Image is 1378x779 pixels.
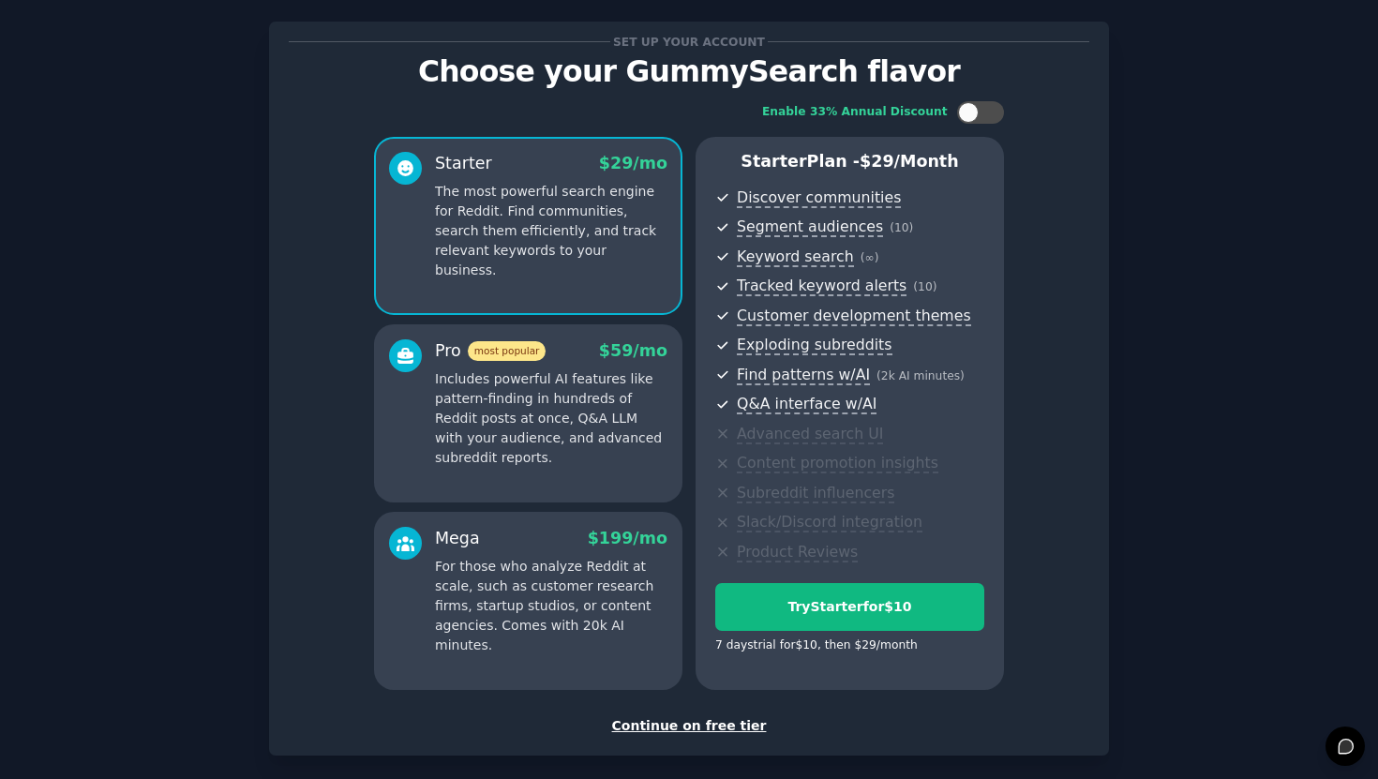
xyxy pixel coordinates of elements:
span: $ 199 /mo [588,529,667,547]
span: Q&A interface w/AI [737,395,876,414]
span: ( 10 ) [890,221,913,234]
span: Find patterns w/AI [737,366,870,385]
span: $ 29 /month [860,152,959,171]
span: ( 10 ) [913,280,936,293]
p: Includes powerful AI features like pattern-finding in hundreds of Reddit posts at once, Q&A LLM w... [435,369,667,468]
span: Content promotion insights [737,454,938,473]
span: Keyword search [737,247,854,267]
span: ( ∞ ) [861,251,879,264]
span: Segment audiences [737,217,883,237]
span: Advanced search UI [737,425,883,444]
button: TryStarterfor$10 [715,583,984,631]
div: Continue on free tier [289,716,1089,736]
span: $ 59 /mo [599,341,667,360]
p: Choose your GummySearch flavor [289,55,1089,88]
span: most popular [468,341,547,361]
span: Slack/Discord integration [737,513,922,532]
span: Customer development themes [737,307,971,326]
p: For those who analyze Reddit at scale, such as customer research firms, startup studios, or conte... [435,557,667,655]
span: Tracked keyword alerts [737,277,906,296]
div: Enable 33% Annual Discount [762,104,948,121]
span: Set up your account [610,32,769,52]
span: Product Reviews [737,543,858,562]
div: Starter [435,152,492,175]
div: Pro [435,339,546,363]
div: 7 days trial for $10 , then $ 29 /month [715,637,918,654]
div: Try Starter for $10 [716,597,983,617]
span: Subreddit influencers [737,484,894,503]
span: ( 2k AI minutes ) [876,369,965,382]
p: Starter Plan - [715,150,984,173]
span: $ 29 /mo [599,154,667,172]
p: The most powerful search engine for Reddit. Find communities, search them efficiently, and track ... [435,182,667,280]
div: Mega [435,527,480,550]
span: Exploding subreddits [737,336,891,355]
span: Discover communities [737,188,901,208]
